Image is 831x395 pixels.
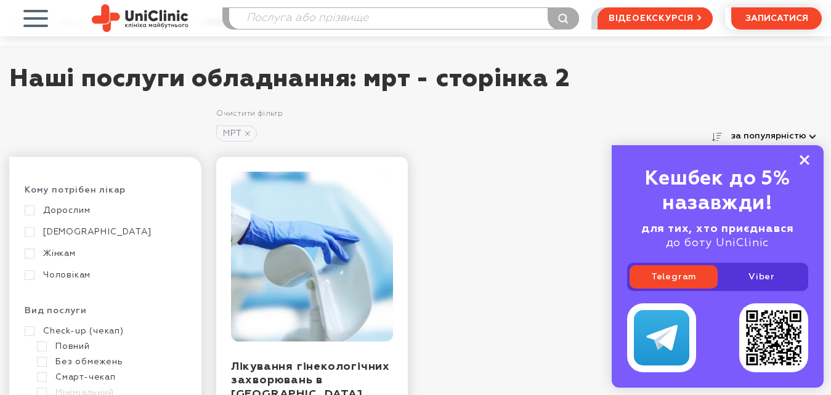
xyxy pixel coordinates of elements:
span: відеоекскурсія [609,8,694,29]
div: Кому потрібен лікар [25,185,186,205]
div: до боту UniClinic [627,222,808,250]
button: записатися [731,7,822,30]
a: Дорослим [25,205,183,216]
a: МРТ [216,126,257,142]
h1: Наші послуги обладнання: мрт - сторінка 2 [9,64,822,107]
img: Лікування гінекологічних захворювань в Запоріжжі [231,172,394,341]
input: Послуга або прізвище [229,8,578,29]
a: [DEMOGRAPHIC_DATA] [25,226,183,237]
button: за популярністю [726,127,822,145]
img: Uniclinic [92,4,188,32]
a: Telegram [630,265,718,289]
a: Чоловікам [25,269,183,281]
span: записатися [745,14,808,23]
a: Повний [37,341,183,352]
a: Смарт-чекап [37,372,183,383]
a: Без обмежень [37,356,183,367]
a: Жінкам [25,248,183,259]
a: Check-up (чекап) [25,325,183,337]
div: Вид послуги [25,305,186,325]
a: Очистити фільтр [216,110,283,118]
a: відеоекскурсія [598,7,713,30]
b: для тих, хто приєднався [641,223,794,234]
div: Кешбек до 5% назавжди! [627,167,808,216]
a: Viber [718,265,806,289]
